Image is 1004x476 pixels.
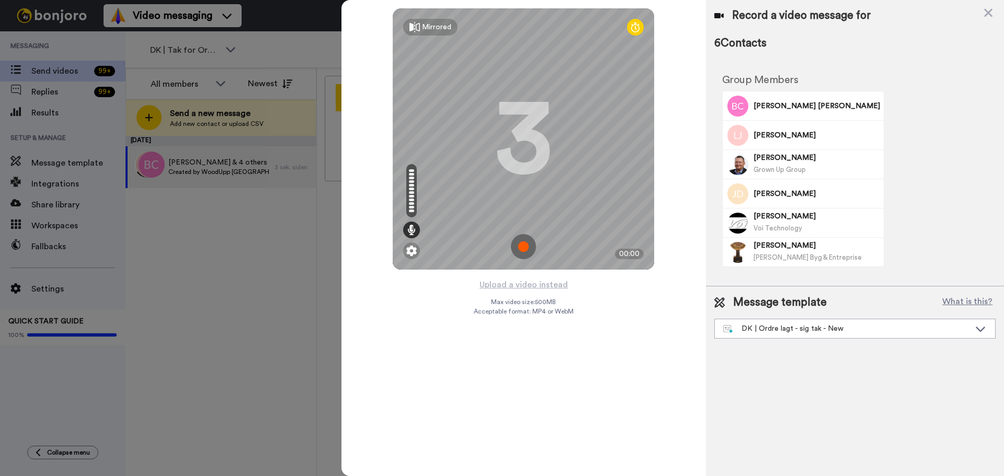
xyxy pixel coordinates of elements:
img: ic_record_start.svg [511,234,536,259]
div: DK | Ordre lagt - sig tak - New [723,323,970,334]
span: Grown Up Group [754,166,806,173]
img: Image of Julie Dyreborg [727,183,748,204]
span: Acceptable format: MP4 or WebM [474,307,574,316]
span: Max video size: 500 MB [491,298,556,306]
div: 3 [495,100,552,178]
span: [PERSON_NAME] [754,240,880,251]
button: Upload a video instead [476,278,571,292]
img: nextgen-template.svg [723,325,733,333]
span: [PERSON_NAME] Byg & Entreprise [754,254,862,261]
span: Voi Technology [754,225,802,231]
div: 00:00 [615,249,644,259]
img: Image of Morten Hartmann [727,242,748,263]
img: Image of Connie Lydestad [727,213,748,234]
img: ic_gear.svg [406,246,417,256]
img: Image of Birgitte Kann Christensen [727,96,748,117]
span: [PERSON_NAME] [754,130,880,141]
button: What is this? [939,295,996,310]
span: [PERSON_NAME] [754,211,880,222]
img: Image of Linda Johansen [727,125,748,146]
span: [PERSON_NAME] [754,189,880,199]
span: [PERSON_NAME] [754,153,880,163]
h2: Group Members [722,74,884,86]
span: [PERSON_NAME] [PERSON_NAME] [754,101,880,111]
img: Image of Lars Trillingsgaard [727,154,748,175]
span: Message template [733,295,827,310]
